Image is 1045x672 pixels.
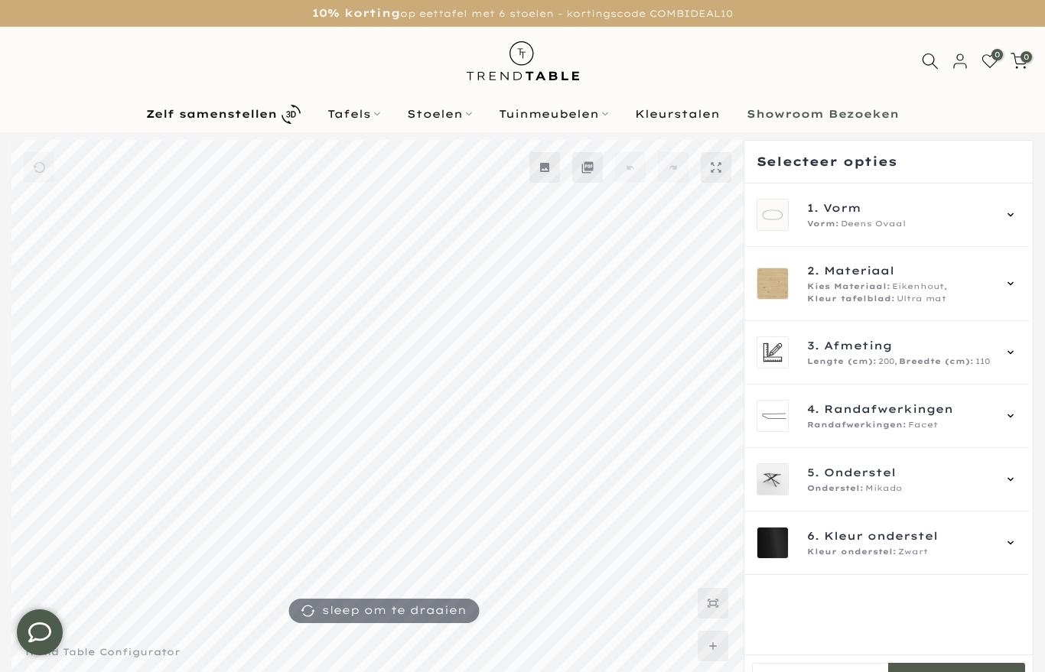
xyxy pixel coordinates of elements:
a: 0 [1011,53,1027,70]
a: Stoelen [394,105,486,123]
b: Showroom Bezoeken [747,109,899,119]
a: Showroom Bezoeken [734,105,913,123]
span: 0 [1021,51,1032,63]
a: 0 [982,53,998,70]
a: Tafels [314,105,394,123]
a: Tuinmeubelen [486,105,622,123]
span: 0 [991,49,1003,60]
a: Zelf samenstellen [133,101,314,128]
b: Zelf samenstellen [146,109,277,119]
a: Kleurstalen [622,105,734,123]
img: trend-table [456,27,590,95]
strong: 10% korting [312,6,400,20]
iframe: toggle-frame [2,594,78,670]
p: op eettafel met 6 stoelen - kortingscode COMBIDEAL10 [19,4,1026,23]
